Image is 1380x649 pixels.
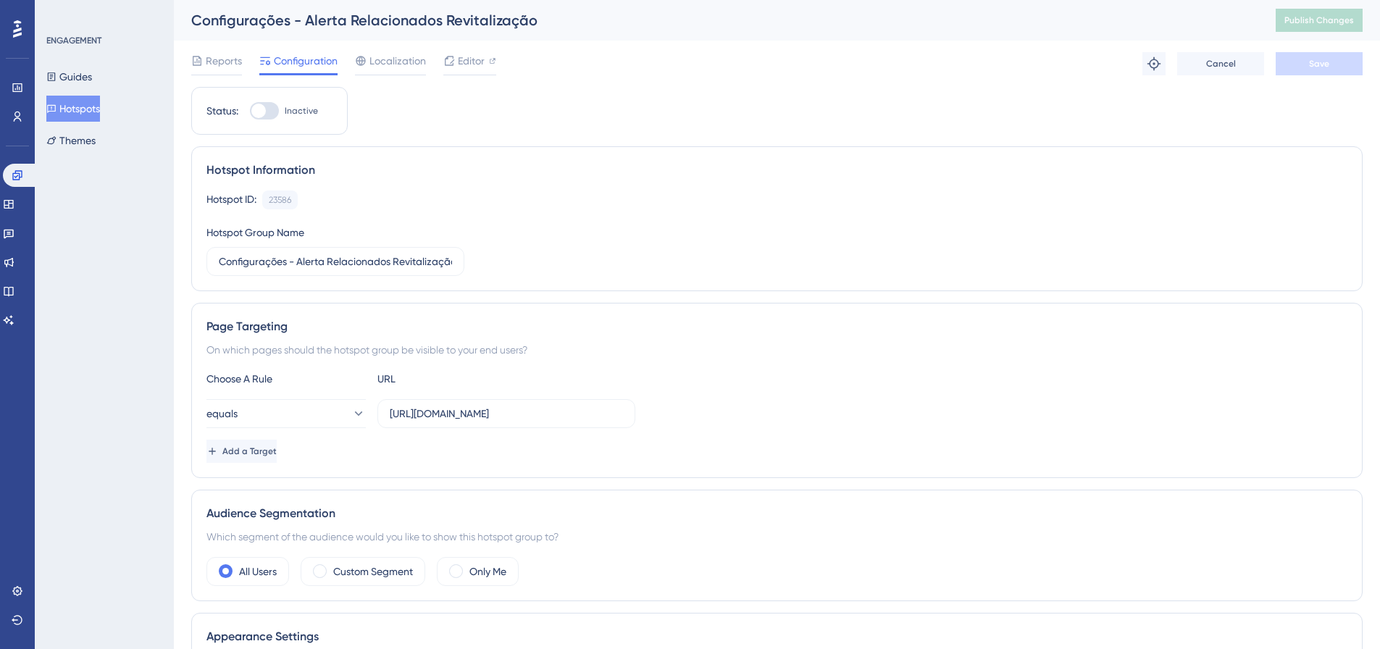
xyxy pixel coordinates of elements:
label: Only Me [469,563,506,580]
div: Hotspot ID: [206,190,256,209]
div: Configurações - Alerta Relacionados Revitalização [191,10,1239,30]
div: Hotspot Group Name [206,224,304,241]
span: Add a Target [222,445,277,457]
button: Add a Target [206,440,277,463]
span: Cancel [1206,58,1236,70]
button: Publish Changes [1276,9,1363,32]
input: Type your Hotspot Group Name here [219,254,452,269]
div: ENGAGEMENT [46,35,101,46]
div: Which segment of the audience would you like to show this hotspot group to? [206,528,1347,545]
div: Hotspot Information [206,162,1347,179]
div: Choose A Rule [206,370,366,388]
label: Custom Segment [333,563,413,580]
div: URL [377,370,537,388]
span: Inactive [285,105,318,117]
button: Cancel [1177,52,1264,75]
input: yourwebsite.com/path [390,406,623,422]
button: Guides [46,64,92,90]
div: Status: [206,102,238,120]
div: On which pages should the hotspot group be visible to your end users? [206,341,1347,359]
span: Editor [458,52,485,70]
span: Save [1309,58,1329,70]
span: Configuration [274,52,338,70]
div: 23586 [269,194,291,206]
div: Audience Segmentation [206,505,1347,522]
span: Localization [369,52,426,70]
span: Publish Changes [1284,14,1354,26]
button: equals [206,399,366,428]
div: Appearance Settings [206,628,1347,645]
span: equals [206,405,238,422]
button: Themes [46,127,96,154]
div: Page Targeting [206,318,1347,335]
label: All Users [239,563,277,580]
button: Save [1276,52,1363,75]
button: Hotspots [46,96,100,122]
span: Reports [206,52,242,70]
